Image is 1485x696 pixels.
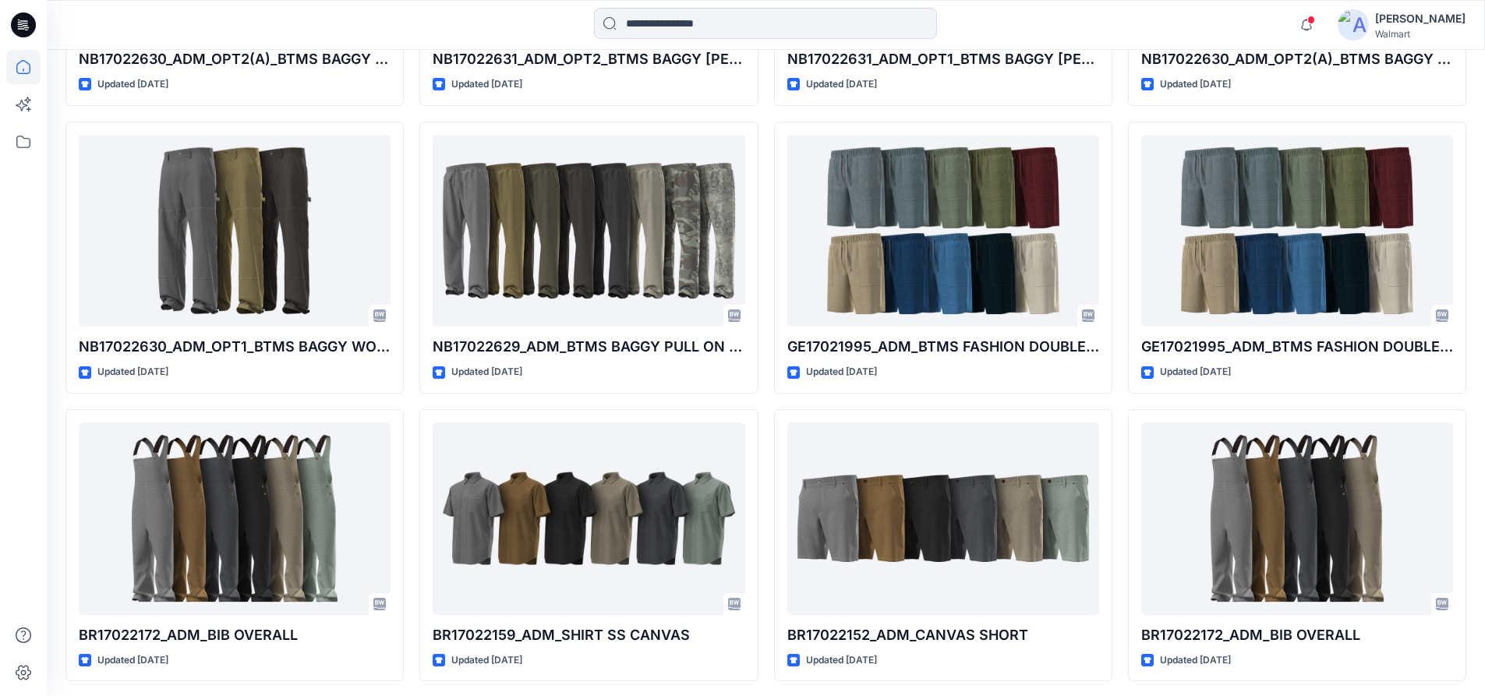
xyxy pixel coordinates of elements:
p: Updated [DATE] [1160,652,1231,669]
p: Updated [DATE] [806,76,877,93]
a: BR17022152_ADM_CANVAS SHORT [787,422,1099,615]
p: NB17022631_ADM_OPT2_BTMS BAGGY [PERSON_NAME] SHORT [433,48,744,70]
a: BR17022159_ADM_SHIRT SS CANVAS [433,422,744,615]
a: BR17022172_ADM_BIB OVERALL [1141,422,1453,615]
p: NB17022629_ADM_BTMS BAGGY PULL ON PANT [433,336,744,358]
p: GE17021995_ADM_BTMS FASHION DOUBLECLOTH SHORT [1141,336,1453,358]
p: Updated [DATE] [97,652,168,669]
a: GE17021995_ADM_BTMS FASHION DOUBLECLOTH SHORT [787,135,1099,327]
p: BR17022152_ADM_CANVAS SHORT [787,624,1099,646]
a: GE17021995_ADM_BTMS FASHION DOUBLECLOTH SHORT [1141,135,1453,327]
div: Walmart [1375,28,1466,40]
p: NB17022630_ADM_OPT2(A)_BTMS BAGGY WORKWEAR PANT [79,48,391,70]
a: NB17022630_ADM_OPT1_BTMS BAGGY WORKWEAR PANT [79,135,391,327]
p: Updated [DATE] [1160,76,1231,93]
p: NB17022630_ADM_OPT2(A)_BTMS BAGGY WORKWEAR PANT [1141,48,1453,70]
p: Updated [DATE] [1160,364,1231,380]
p: Updated [DATE] [451,76,522,93]
img: avatar [1338,9,1369,41]
p: Updated [DATE] [451,364,522,380]
p: GE17021995_ADM_BTMS FASHION DOUBLECLOTH SHORT [787,336,1099,358]
p: Updated [DATE] [97,76,168,93]
p: BR17022159_ADM_SHIRT SS CANVAS [433,624,744,646]
p: BR17022172_ADM_BIB OVERALL [1141,624,1453,646]
p: NB17022631_ADM_OPT1_BTMS BAGGY [PERSON_NAME] SHORT [787,48,1099,70]
p: NB17022630_ADM_OPT1_BTMS BAGGY WORKWEAR PANT [79,336,391,358]
a: BR17022172_ADM_BIB OVERALL [79,422,391,615]
p: BR17022172_ADM_BIB OVERALL [79,624,391,646]
p: Updated [DATE] [806,652,877,669]
p: Updated [DATE] [451,652,522,669]
p: Updated [DATE] [97,364,168,380]
p: Updated [DATE] [806,364,877,380]
a: NB17022629_ADM_BTMS BAGGY PULL ON PANT [433,135,744,327]
div: [PERSON_NAME] [1375,9,1466,28]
